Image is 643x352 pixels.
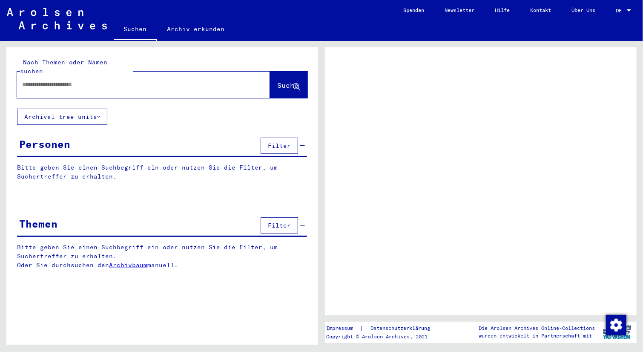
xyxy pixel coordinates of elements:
button: Filter [261,138,298,154]
a: Archiv erkunden [157,19,235,39]
a: Archivbaum [109,261,147,269]
p: wurden entwickelt in Partnerschaft mit [479,332,595,340]
p: Bitte geben Sie einen Suchbegriff ein oder nutzen Sie die Filter, um Suchertreffer zu erhalten. [17,163,307,181]
a: Suchen [114,19,157,41]
span: Suche [277,81,299,89]
span: Filter [268,222,291,229]
span: Filter [268,142,291,150]
p: Die Arolsen Archives Online-Collections [479,324,595,332]
span: DE [616,8,625,14]
button: Archival tree units [17,109,107,125]
div: Zustimmung ändern [606,314,626,335]
img: Arolsen_neg.svg [7,8,107,29]
a: Impressum [326,324,360,333]
div: Themen [19,216,57,231]
a: Datenschutzerklärung [364,324,440,333]
button: Suche [270,72,307,98]
img: yv_logo.png [601,321,633,343]
p: Copyright © Arolsen Archives, 2021 [326,333,440,340]
mat-label: Nach Themen oder Namen suchen [20,58,107,75]
p: Bitte geben Sie einen Suchbegriff ein oder nutzen Sie die Filter, um Suchertreffer zu erhalten. O... [17,243,307,270]
div: Personen [19,136,70,152]
button: Filter [261,217,298,234]
img: Zustimmung ändern [606,315,626,335]
div: | [326,324,440,333]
